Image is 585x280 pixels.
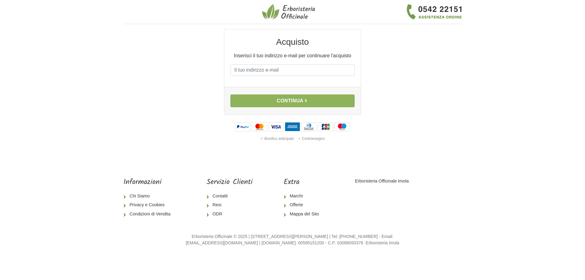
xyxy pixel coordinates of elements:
h2: Acquisto [230,37,355,47]
a: ODR [207,210,253,219]
button: Continua [230,94,355,107]
h5: Servizio Clienti [207,178,253,187]
a: Erboristeria Officinale Imola [355,179,409,183]
a: Privacy e Cookies [123,200,175,210]
a: Contatti [207,192,253,201]
img: Erboristeria Officinale [262,4,317,20]
div: ✓ Contrassegno [297,135,326,143]
a: Mappa del Sito [284,210,324,219]
a: Erboristeria Imola [366,240,399,245]
a: Marchi [284,192,324,201]
a: Offerte [284,200,324,210]
div: ✓ Bonifico anticipato [259,135,295,143]
h5: Extra [284,178,324,187]
input: Il tuo indirizzo e-mail [230,64,355,76]
a: Condizioni di Vendita [123,210,175,219]
p: Inserisci il tuo indirizzo e-mail per continuare l'acquisto [230,52,355,59]
h5: Informazioni [123,178,175,187]
a: Resi [207,200,253,210]
a: Chi Siamo [123,192,175,201]
small: Erboristeria Officinale © 2025 | [STREET_ADDRESS][PERSON_NAME] | Tel: [PHONE_NUMBER] - Email: [EM... [186,234,399,246]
